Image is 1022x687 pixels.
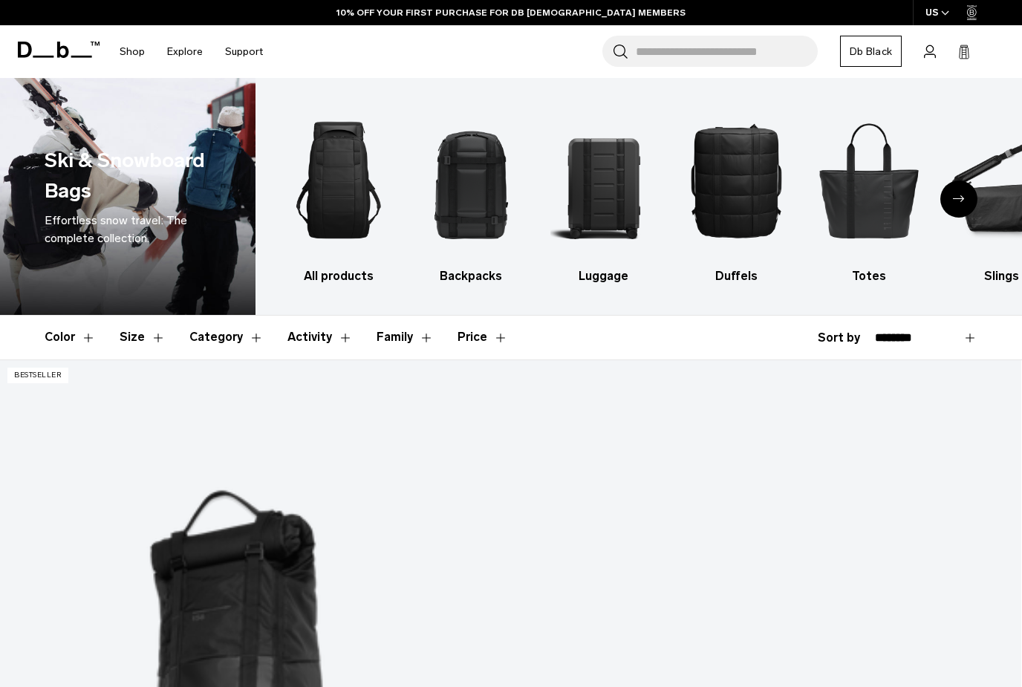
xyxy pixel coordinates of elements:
[189,316,264,359] button: Toggle Filter
[285,100,392,260] img: Db
[108,25,274,78] nav: Main Navigation
[418,267,525,285] h3: Backpacks
[683,100,790,285] li: 4 / 10
[285,267,392,285] h3: All products
[550,100,657,260] img: Db
[418,100,525,260] img: Db
[816,100,922,285] a: Db Totes
[7,368,68,383] p: Bestseller
[840,36,902,67] a: Db Black
[550,100,657,285] a: Db Luggage
[285,100,392,285] a: Db All products
[816,100,922,285] li: 5 / 10
[377,316,434,359] button: Toggle Filter
[225,25,263,78] a: Support
[336,6,686,19] a: 10% OFF YOUR FIRST PURCHASE FOR DB [DEMOGRAPHIC_DATA] MEMBERS
[45,316,96,359] button: Toggle Filter
[816,267,922,285] h3: Totes
[458,316,508,359] button: Toggle Price
[120,316,166,359] button: Toggle Filter
[940,180,977,218] div: Next slide
[683,100,790,285] a: Db Duffels
[418,100,525,285] a: Db Backpacks
[285,100,392,285] li: 1 / 10
[418,100,525,285] li: 2 / 10
[683,100,790,260] img: Db
[550,267,657,285] h3: Luggage
[550,100,657,285] li: 3 / 10
[683,267,790,285] h3: Duffels
[167,25,203,78] a: Explore
[287,316,353,359] button: Toggle Filter
[120,25,145,78] a: Shop
[816,100,922,260] img: Db
[45,213,187,245] span: Effortless snow travel: The complete collection.
[45,146,206,206] h1: Ski & Snowboard Bags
